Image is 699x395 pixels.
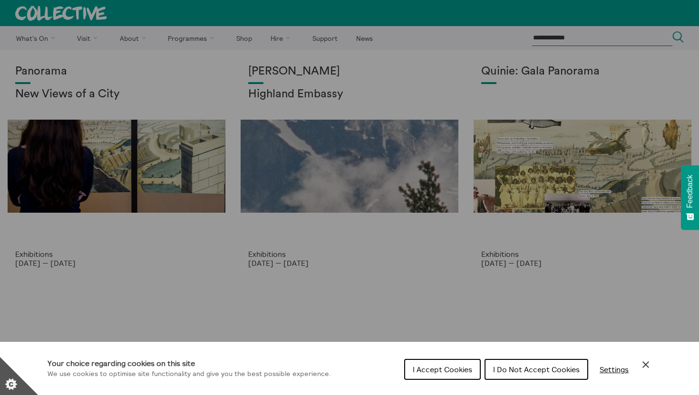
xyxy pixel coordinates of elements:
span: Feedback [686,175,694,208]
p: We use cookies to optimise site functionality and give you the best possible experience. [48,369,331,379]
button: I Do Not Accept Cookies [485,359,588,380]
span: Settings [600,365,629,374]
span: I Accept Cookies [413,365,472,374]
button: Settings [592,360,636,379]
span: I Do Not Accept Cookies [493,365,580,374]
h1: Your choice regarding cookies on this site [48,357,331,369]
button: I Accept Cookies [404,359,481,380]
button: Feedback - Show survey [681,165,699,230]
button: Close Cookie Control [640,359,651,370]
